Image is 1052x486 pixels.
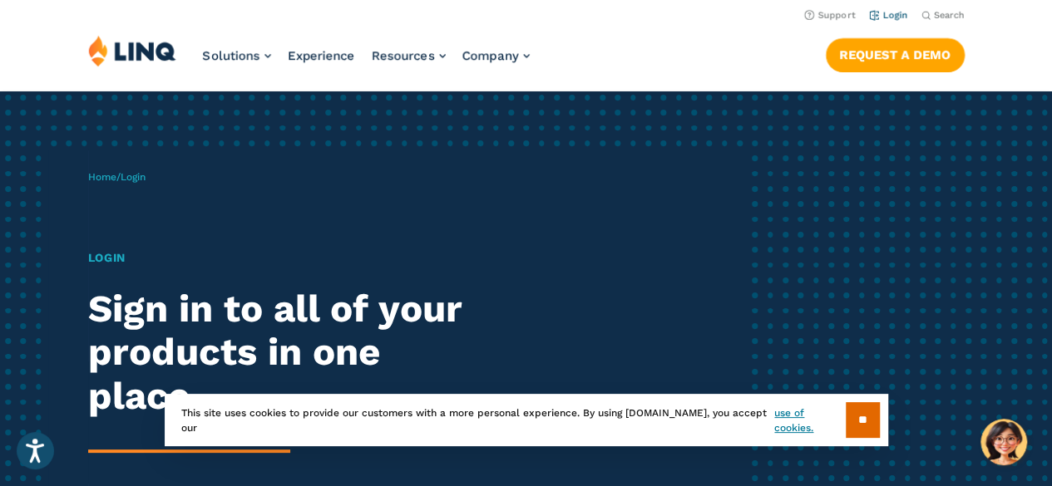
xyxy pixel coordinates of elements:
nav: Primary Navigation [203,35,530,90]
a: use of cookies. [774,405,845,435]
span: / [88,171,146,183]
a: Resources [372,48,446,63]
span: Search [934,10,965,21]
a: Solutions [203,48,271,63]
a: Request a Demo [826,38,965,71]
a: Home [88,171,116,183]
a: Login [869,10,908,21]
a: Experience [288,48,355,63]
span: Solutions [203,48,260,63]
span: Resources [372,48,435,63]
a: Company [462,48,530,63]
nav: Button Navigation [826,35,965,71]
h1: Login [88,249,493,267]
h2: Sign in to all of your products in one place. [88,287,493,419]
a: Support [804,10,856,21]
button: Open Search Bar [921,9,965,22]
div: This site uses cookies to provide our customers with a more personal experience. By using [DOMAIN... [165,394,888,446]
button: Hello, have a question? Let’s chat. [980,419,1027,465]
img: LINQ | K‑12 Software [88,35,176,66]
span: Company [462,48,519,63]
span: Login [121,171,146,183]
